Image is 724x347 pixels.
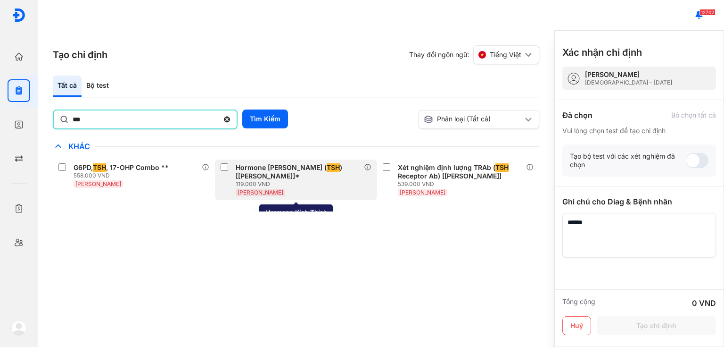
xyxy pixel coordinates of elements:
[562,46,642,59] h3: Xác nhận chỉ định
[93,163,106,172] span: TSH
[400,189,445,196] span: [PERSON_NAME]
[409,45,539,64] div: Thay đổi ngôn ngữ:
[64,142,95,151] span: Khác
[562,196,716,207] div: Ghi chú cho Diag & Bệnh nhân
[597,316,716,335] button: Tạo chỉ định
[671,111,716,119] div: Bỏ chọn tất cả
[12,8,26,22] img: logo
[562,297,595,309] div: Tổng cộng
[242,110,288,128] button: Tìm Kiếm
[495,163,509,172] span: TSH
[562,316,591,335] button: Huỷ
[585,79,672,86] div: [DEMOGRAPHIC_DATA] - [DATE]
[398,163,522,180] div: Xét nghiệm định lượng TRAb ( Receptor Ab) [[PERSON_NAME]]
[53,76,82,97] div: Tất cả
[562,110,592,121] div: Đã chọn
[74,172,173,179] div: 558.000 VND
[424,115,523,124] div: Phân loại (Tất cả)
[238,189,283,196] span: [PERSON_NAME]
[699,9,716,16] span: 12702
[490,51,521,59] span: Tiếng Việt
[692,297,716,309] div: 0 VND
[236,163,360,180] div: Hormone [PERSON_NAME] ( ) [[PERSON_NAME]]*
[327,163,340,172] span: TSH
[562,127,716,135] div: Vui lòng chọn test để tạo chỉ định
[74,163,169,172] div: G6PD, , 17-OHP Combo **
[570,152,686,169] div: Tạo bộ test với các xét nghiệm đã chọn
[75,180,121,187] span: [PERSON_NAME]
[585,70,672,79] div: [PERSON_NAME]
[236,180,364,188] div: 119.000 VND
[398,180,526,188] div: 539.000 VND
[82,76,114,97] div: Bộ test
[11,321,26,336] img: logo
[53,48,107,61] h3: Tạo chỉ định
